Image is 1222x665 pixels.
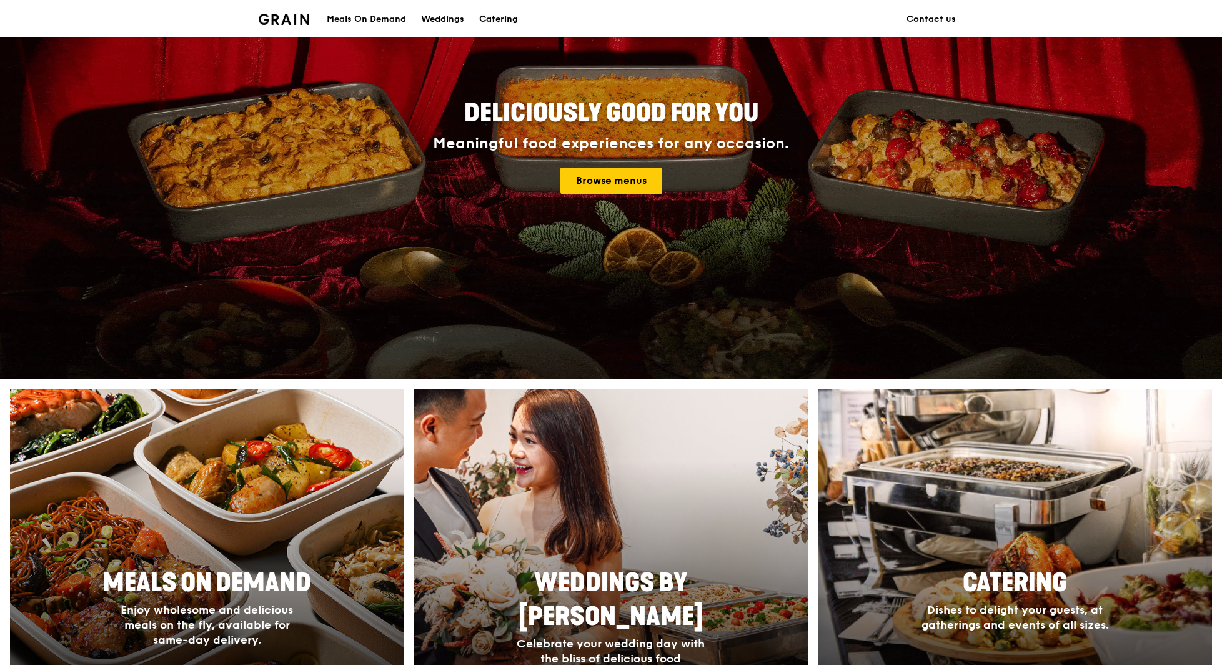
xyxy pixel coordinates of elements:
a: Browse menus [560,167,662,194]
div: Weddings [421,1,464,38]
img: Grain [259,14,309,25]
div: Meaningful food experiences for any occasion. [386,135,836,152]
span: Dishes to delight your guests, at gatherings and events of all sizes. [921,603,1109,632]
span: Catering [963,568,1067,598]
span: Meals On Demand [102,568,311,598]
span: Weddings by [PERSON_NAME] [519,568,703,632]
span: Deliciously good for you [464,98,758,128]
a: Weddings [414,1,472,38]
div: Meals On Demand [327,1,406,38]
a: Contact us [899,1,963,38]
div: Catering [479,1,518,38]
span: Enjoy wholesome and delicious meals on the fly, available for same-day delivery. [121,603,293,647]
a: Catering [472,1,525,38]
